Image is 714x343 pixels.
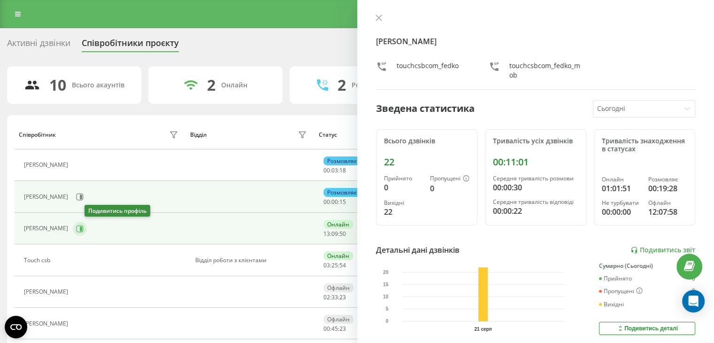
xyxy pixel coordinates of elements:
div: Відділ роботи з клієнтами [195,257,309,264]
div: Прийнято [384,175,422,182]
div: Прийнято [599,275,632,282]
div: Тривалість знаходження в статусах [602,137,687,153]
div: 2 [338,76,346,94]
div: Співробітник [19,132,56,138]
text: 15 [383,282,389,287]
div: Розмовляють [352,81,397,89]
div: Офлайн [323,283,353,292]
text: 5 [385,306,388,312]
div: Не турбувати [602,200,641,206]
div: 22 [384,156,469,168]
text: 0 [385,319,388,324]
div: : : [323,231,346,237]
h4: [PERSON_NAME] [376,36,696,47]
div: Співробітники проєкту [82,38,179,53]
span: 45 [331,325,338,333]
div: Розмовляє [323,188,361,197]
div: Тривалість усіх дзвінків [493,137,578,145]
span: 00 [323,166,330,174]
span: 18 [339,166,346,174]
div: Відділ [190,132,207,138]
div: Онлайн [602,176,641,183]
div: Touch csb [24,257,53,264]
span: 23 [339,325,346,333]
span: 33 [331,293,338,301]
span: 25 [331,261,338,269]
span: 02 [323,293,330,301]
div: Розмовляє [648,176,687,183]
div: Подивитись деталі [616,325,678,332]
div: 0 [692,288,695,295]
div: touchcsbcom_fedko_mob [509,61,583,80]
div: Розмовляє [323,156,361,165]
div: Активні дзвінки [7,38,70,53]
div: [PERSON_NAME] [24,162,70,168]
div: Вихідні [384,200,422,206]
div: Середня тривалість розмови [493,175,578,182]
div: Онлайн [221,81,247,89]
div: 00:00:30 [493,182,578,193]
div: 0 [430,183,469,194]
span: 00 [331,198,338,206]
div: Open Intercom Messenger [682,290,705,312]
span: 00 [323,198,330,206]
div: 0 [692,275,695,282]
span: 13 [323,230,330,238]
text: 20 [383,270,389,275]
div: 00:00:00 [602,206,641,218]
button: Подивитись деталі [599,322,695,335]
a: Подивитись звіт [630,246,695,254]
span: 09 [331,230,338,238]
div: : : [323,326,346,332]
div: 01:01:51 [602,183,641,194]
span: 00 [323,325,330,333]
div: 00:00:22 [493,205,578,217]
div: [PERSON_NAME] [24,320,70,327]
div: [PERSON_NAME] [24,194,70,200]
div: Середня тривалість відповіді [493,199,578,205]
text: 21 серп [474,327,491,332]
div: [PERSON_NAME] [24,288,70,295]
div: Зведена статистика [376,101,475,116]
div: [PERSON_NAME] [24,225,70,232]
div: 10 [49,76,66,94]
div: Сумарно (Сьогодні) [599,263,695,269]
text: 10 [383,294,389,299]
div: Подивитись профіль [84,205,150,217]
div: 0 [384,182,422,193]
div: Вихідні [599,301,624,308]
div: Пропущені [599,288,643,295]
div: : : [323,199,346,205]
span: 15 [339,198,346,206]
div: : : [323,294,346,301]
div: 22 [384,206,422,218]
div: Детальні дані дзвінків [376,244,460,256]
div: Онлайн [323,220,353,229]
span: 23 [339,293,346,301]
div: Статус [319,132,337,138]
div: Всього дзвінків [384,137,469,145]
span: 03 [323,261,330,269]
div: 12:07:58 [648,206,687,218]
div: Всього акаунтів [72,81,124,89]
span: 50 [339,230,346,238]
span: 54 [339,261,346,269]
div: Пропущені [430,175,469,183]
div: 2 [207,76,215,94]
div: : : [323,167,346,174]
span: 03 [331,166,338,174]
div: 00:11:01 [493,156,578,168]
button: Open CMP widget [5,316,27,338]
div: Онлайн [323,251,353,260]
div: : : [323,262,346,269]
div: 00:19:28 [648,183,687,194]
div: Офлайн [648,200,687,206]
div: touchcsbcom_fedko [397,61,459,80]
div: Офлайн [323,315,353,324]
